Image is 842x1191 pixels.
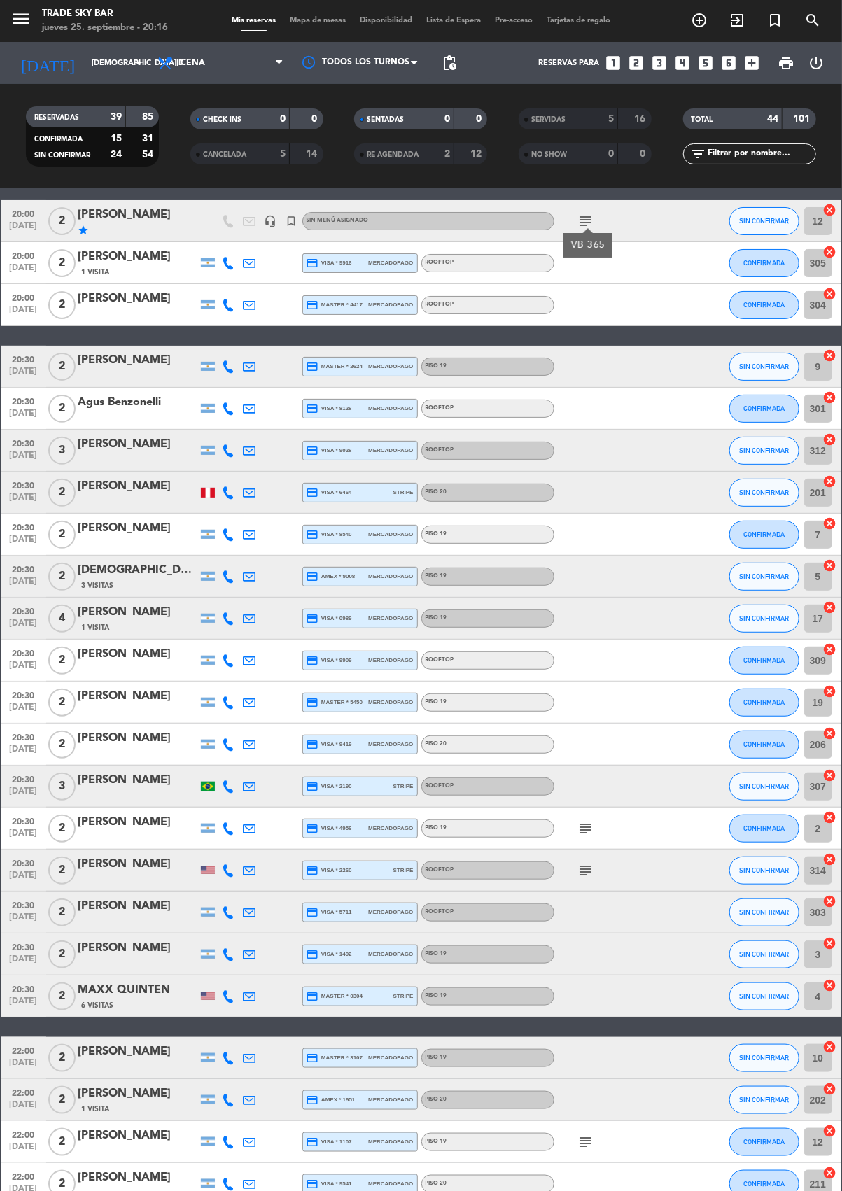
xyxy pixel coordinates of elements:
div: [PERSON_NAME] [78,519,197,537]
span: 22:00 [6,1042,41,1058]
span: PISO 19 [426,363,447,369]
strong: 14 [306,149,320,159]
button: CONFIRMADA [729,815,799,843]
div: [PERSON_NAME] [78,1085,197,1103]
i: credit_card [307,990,319,1003]
span: Mis reservas [225,17,283,24]
i: credit_card [307,948,319,961]
span: visa * 1492 [307,948,352,961]
span: ROOFTOP [426,447,454,453]
span: stripe [393,866,414,875]
i: search [804,12,821,29]
span: mercadopago [368,656,413,665]
span: SIN CONFIRMAR [34,152,90,159]
div: [PERSON_NAME] [78,477,197,495]
span: 20:30 [6,393,41,409]
strong: 5 [608,114,614,124]
strong: 0 [444,114,450,124]
div: LOG OUT [801,42,832,84]
i: credit_card [307,257,319,269]
span: [DATE] [6,493,41,509]
i: cancel [823,852,837,866]
span: Reservas para [539,59,600,68]
div: [PERSON_NAME] [78,248,197,266]
span: [DATE] [6,703,41,719]
i: power_settings_new [808,55,825,71]
span: CONFIRMADA [743,259,785,267]
i: credit_card [307,299,319,311]
i: add_circle_outline [691,12,708,29]
span: 4 [48,605,76,633]
span: Sin menú asignado [307,218,369,223]
span: 2 [48,1086,76,1114]
i: credit_card [307,906,319,919]
span: TOTAL [692,116,713,123]
i: cancel [823,474,837,488]
span: PISO 19 [426,531,447,537]
span: [DATE] [6,451,41,467]
span: RESERVADAS [34,114,79,121]
span: [DATE] [6,996,41,1013]
div: [PERSON_NAME] [78,897,197,915]
span: [DATE] [6,1058,41,1074]
span: stripe [393,488,414,497]
span: visa * 9909 [307,654,352,667]
span: mercadopago [368,824,413,833]
span: 3 Visitas [82,580,114,591]
span: 20:30 [6,896,41,912]
span: 20:30 [6,854,41,871]
strong: 31 [142,134,156,143]
button: SIN CONFIRMAR [729,207,799,235]
strong: 0 [608,149,614,159]
span: 2 [48,521,76,549]
span: 20:30 [6,686,41,703]
i: cancel [823,348,837,362]
span: stripe [393,782,414,791]
i: subject [577,820,594,837]
strong: 5 [280,149,286,159]
span: visa * 9419 [307,738,352,751]
span: visa * 2260 [307,864,352,877]
button: CONFIRMADA [729,249,799,277]
span: Disponibilidad [353,17,419,24]
strong: 39 [111,112,122,122]
span: Tarjetas de regalo [540,17,617,24]
strong: 101 [793,114,813,124]
span: 20:30 [6,728,41,745]
span: CONFIRMADA [743,656,785,664]
span: 20:30 [6,938,41,954]
span: 20:30 [6,435,41,451]
span: 2 [48,395,76,423]
i: cancel [823,203,837,217]
span: mercadopago [368,446,413,455]
strong: 15 [111,134,122,143]
span: mercadopago [368,404,413,413]
span: 2 [48,207,76,235]
i: credit_card [307,738,319,751]
span: 2 [48,249,76,277]
i: credit_card [307,486,319,499]
div: [PERSON_NAME] [78,729,197,747]
span: [DATE] [6,221,41,237]
span: [DATE] [6,829,41,845]
div: Trade Sky Bar [42,7,168,21]
button: SIN CONFIRMAR [729,563,799,591]
i: headset_mic [265,215,277,227]
button: SIN CONFIRMAR [729,773,799,801]
div: [PERSON_NAME] [78,813,197,831]
span: amex * 1951 [307,1094,356,1106]
i: cancel [823,432,837,446]
span: 2 [48,857,76,885]
div: [PERSON_NAME] [78,1043,197,1061]
button: CONFIRMADA [729,647,799,675]
i: credit_card [307,612,319,625]
button: SIN CONFIRMAR [729,1086,799,1114]
button: SIN CONFIRMAR [729,857,799,885]
span: visa * 0989 [307,612,352,625]
button: SIN CONFIRMAR [729,898,799,926]
button: CONFIRMADA [729,689,799,717]
i: exit_to_app [729,12,745,29]
span: 20:30 [6,812,41,829]
span: SIN CONFIRMAR [739,614,789,622]
span: 20:30 [6,477,41,493]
